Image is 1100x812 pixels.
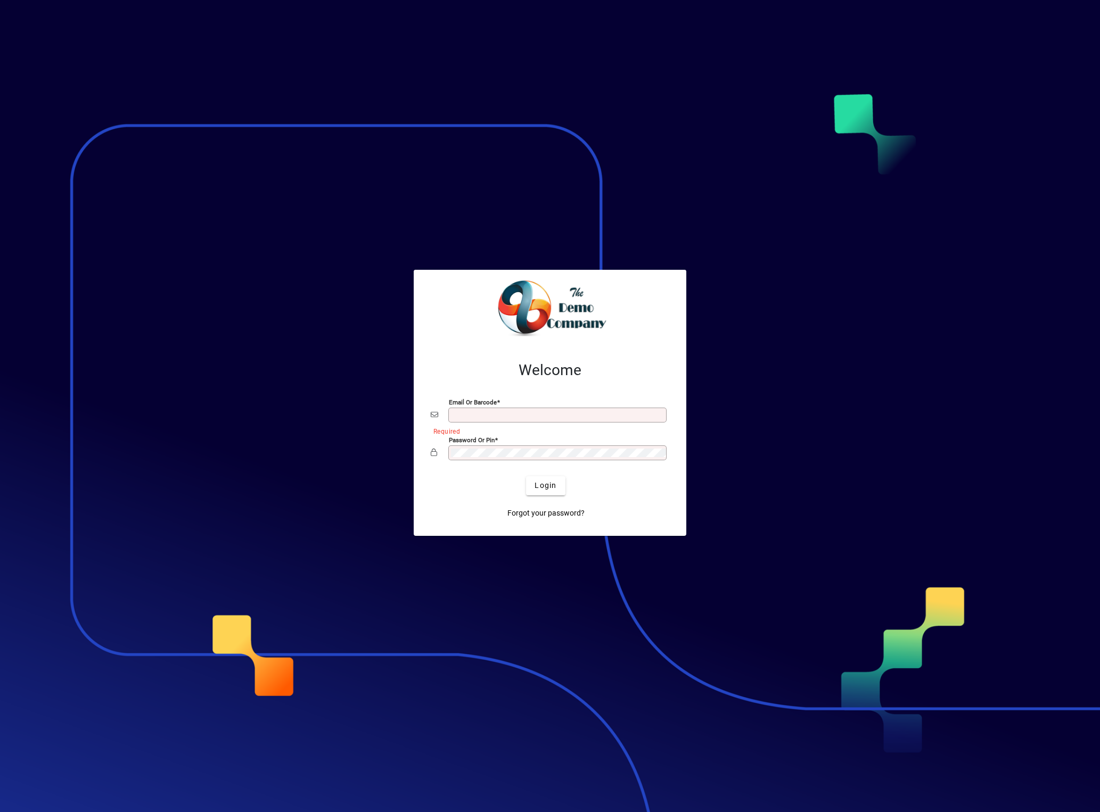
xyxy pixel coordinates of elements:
[433,425,661,436] mat-error: Required
[503,504,589,523] a: Forgot your password?
[431,361,669,379] h2: Welcome
[526,476,565,495] button: Login
[535,480,556,491] span: Login
[449,436,495,443] mat-label: Password or Pin
[507,508,585,519] span: Forgot your password?
[449,398,497,405] mat-label: Email or Barcode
